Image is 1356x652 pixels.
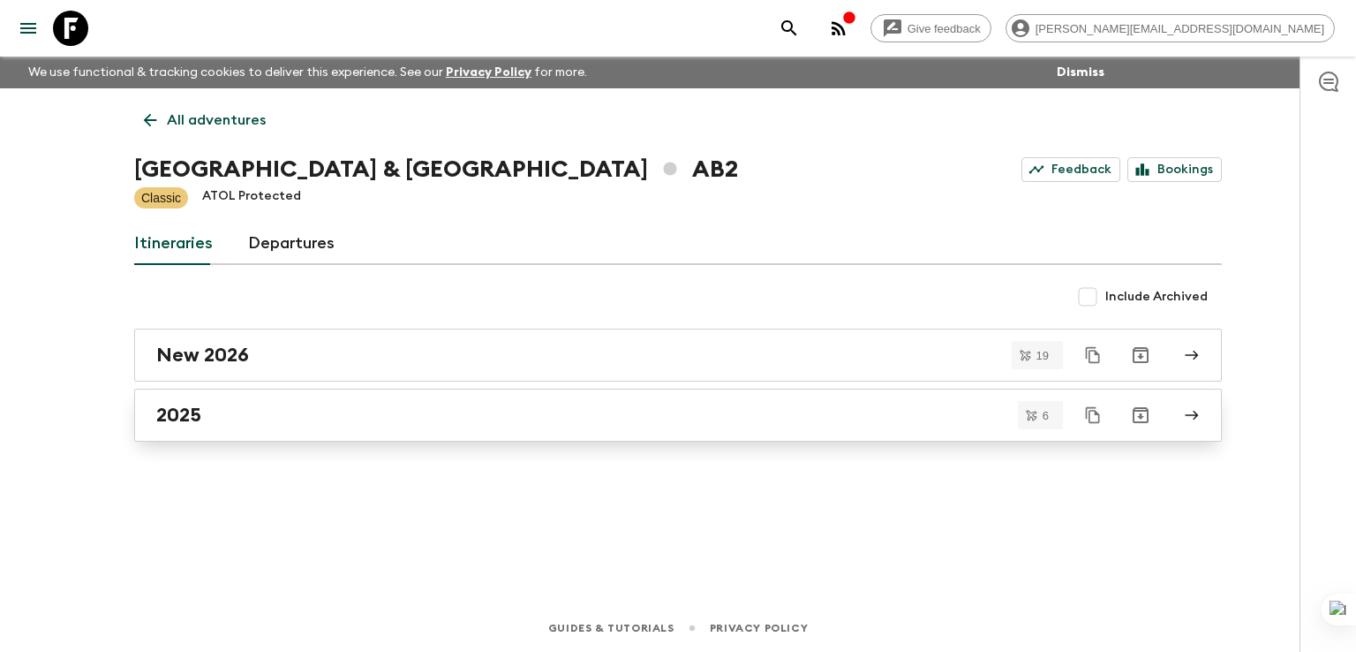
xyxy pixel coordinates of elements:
a: Guides & Tutorials [548,618,674,638]
button: Duplicate [1077,399,1109,431]
span: Give feedback [898,22,991,35]
a: New 2026 [134,329,1222,382]
a: 2025 [134,389,1222,442]
span: [PERSON_NAME][EMAIL_ADDRESS][DOMAIN_NAME] [1026,22,1334,35]
div: [PERSON_NAME][EMAIL_ADDRESS][DOMAIN_NAME] [1006,14,1335,42]
h1: [GEOGRAPHIC_DATA] & [GEOGRAPHIC_DATA] AB2 [134,152,738,187]
span: 19 [1026,350,1059,361]
p: Classic [141,189,181,207]
a: Bookings [1127,157,1222,182]
button: Archive [1123,398,1158,433]
button: Dismiss [1052,60,1109,85]
a: Give feedback [870,14,991,42]
a: Privacy Policy [446,66,531,79]
a: All adventures [134,102,275,138]
a: Departures [248,223,335,265]
p: We use functional & tracking cookies to deliver this experience. See our for more. [21,57,594,88]
h2: 2025 [156,404,201,427]
h2: New 2026 [156,344,249,367]
button: search adventures [772,11,807,46]
button: menu [11,11,46,46]
p: All adventures [167,110,266,131]
a: Privacy Policy [710,618,808,638]
button: Archive [1123,337,1158,373]
p: ATOL Protected [202,187,301,208]
button: Duplicate [1077,339,1109,371]
a: Feedback [1021,157,1120,182]
span: Include Archived [1105,288,1208,306]
span: 6 [1032,410,1059,421]
a: Itineraries [134,223,213,265]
